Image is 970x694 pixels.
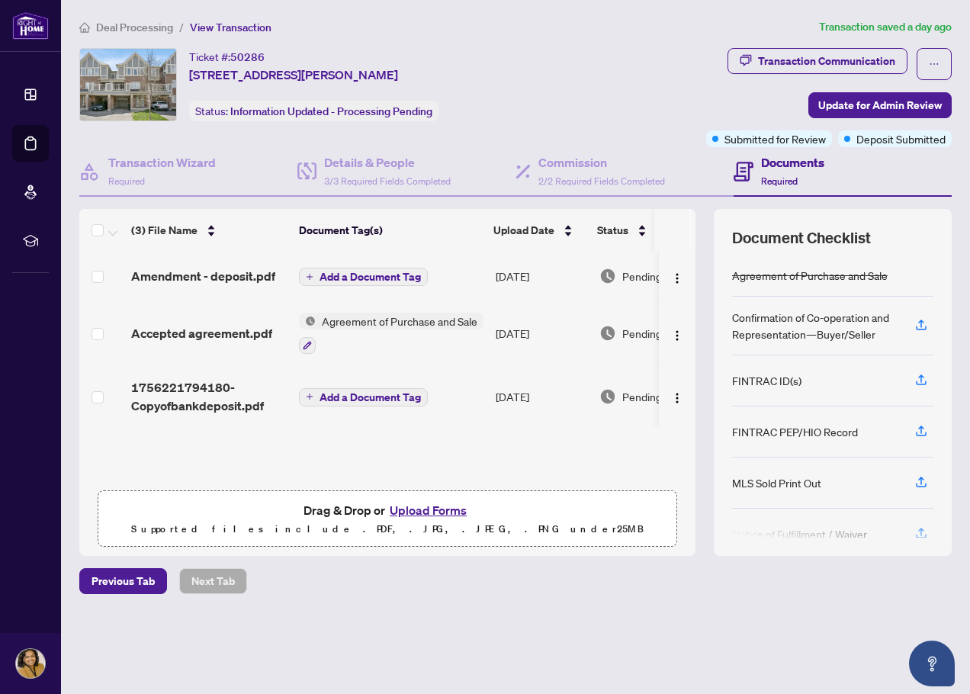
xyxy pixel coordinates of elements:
span: Previous Tab [92,569,155,593]
td: [DATE] [490,252,593,300]
button: Next Tab [179,568,247,594]
button: Logo [665,264,689,288]
span: Deal Processing [96,21,173,34]
th: Document Tag(s) [293,209,487,252]
span: Pending Review [622,388,699,405]
span: Accepted agreement.pdf [131,324,272,342]
button: Add a Document Tag [299,267,428,287]
span: Drag & Drop or [304,500,471,520]
button: Status IconAgreement of Purchase and Sale [299,313,483,354]
span: Agreement of Purchase and Sale [316,313,483,329]
span: plus [306,273,313,281]
button: Add a Document Tag [299,388,428,406]
button: Transaction Communication [727,48,907,74]
span: (3) File Name [131,222,198,239]
button: Logo [665,321,689,345]
th: (3) File Name [125,209,293,252]
img: IMG-W12321465_1.jpg [80,49,176,120]
img: Document Status [599,268,616,284]
img: Profile Icon [16,649,45,678]
span: Upload Date [493,222,554,239]
div: MLS Sold Print Out [732,474,821,491]
img: Document Status [599,325,616,342]
h4: Commission [538,153,665,172]
span: 2/2 Required Fields Completed [538,175,665,187]
div: Transaction Communication [758,49,895,73]
span: Required [761,175,798,187]
th: Status [591,209,721,252]
th: Upload Date [487,209,591,252]
li: / [179,18,184,36]
span: Required [108,175,145,187]
span: Amendment - deposit.pdf [131,267,275,285]
h4: Documents [761,153,824,172]
button: Previous Tab [79,568,167,594]
img: Logo [671,329,683,342]
span: home [79,22,90,33]
p: Supported files include .PDF, .JPG, .JPEG, .PNG under 25 MB [108,520,667,538]
span: Update for Admin Review [818,93,942,117]
button: Logo [665,384,689,409]
span: Information Updated - Processing Pending [230,104,432,118]
div: Ticket #: [189,48,265,66]
div: Confirmation of Co-operation and Representation—Buyer/Seller [732,309,897,342]
span: 50286 [230,50,265,64]
img: logo [12,11,49,40]
button: Add a Document Tag [299,268,428,286]
span: ellipsis [929,59,939,69]
img: Logo [671,392,683,404]
article: Transaction saved a day ago [819,18,952,36]
span: [STREET_ADDRESS][PERSON_NAME] [189,66,398,84]
span: Submitted for Review [724,130,826,147]
div: Agreement of Purchase and Sale [732,267,888,284]
img: Document Status [599,388,616,405]
span: Pending Review [622,325,699,342]
td: [DATE] [490,366,593,427]
span: Add a Document Tag [320,392,421,403]
span: 3/3 Required Fields Completed [324,175,451,187]
span: View Transaction [190,21,271,34]
button: Add a Document Tag [299,387,428,406]
div: Status: [189,101,438,121]
div: FINTRAC ID(s) [732,372,801,389]
span: 1756221794180-Copyofbankdeposit.pdf [131,378,287,415]
div: FINTRAC PEP/HIO Record [732,423,858,440]
button: Update for Admin Review [808,92,952,118]
h4: Details & People [324,153,451,172]
span: Pending Review [622,268,699,284]
td: [DATE] [490,300,593,366]
button: Open asap [909,641,955,686]
h4: Transaction Wizard [108,153,216,172]
button: Upload Forms [385,500,471,520]
img: Logo [671,272,683,284]
span: Document Checklist [732,227,871,249]
span: Add a Document Tag [320,271,421,282]
span: plus [306,393,313,400]
span: Deposit Submitted [856,130,946,147]
span: Status [597,222,628,239]
img: Status Icon [299,313,316,329]
span: Drag & Drop orUpload FormsSupported files include .PDF, .JPG, .JPEG, .PNG under25MB [98,491,676,548]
